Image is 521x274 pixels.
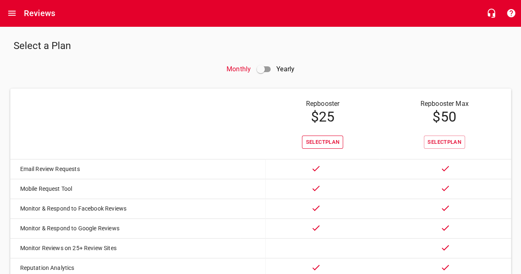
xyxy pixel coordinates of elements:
[227,59,251,79] p: Monthly
[20,185,241,193] p: Mobile Request Tool
[388,99,501,109] p: Repbooster Max
[20,224,241,233] p: Monitor & Respond to Google Reviews
[274,109,371,125] h4: $ 25
[24,7,55,20] h6: Reviews
[306,138,339,147] span: Select Plan
[388,109,501,125] h4: $ 50
[20,165,241,173] p: Email Review Requests
[302,136,343,149] button: SelectPlan
[20,244,241,253] p: Monitor Reviews on 25+ Review Sites
[274,99,371,109] p: Repbooster
[20,264,241,272] p: Reputation Analytics
[14,40,257,53] h5: Select a Plan
[501,3,521,23] button: Support Portal
[2,3,22,23] button: Open drawer
[20,204,241,213] p: Monitor & Respond to Facebook Reviews
[424,136,465,149] button: SelectPlan
[481,3,501,23] button: Live Chat
[428,138,461,147] span: Select Plan
[276,59,294,79] p: Yearly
